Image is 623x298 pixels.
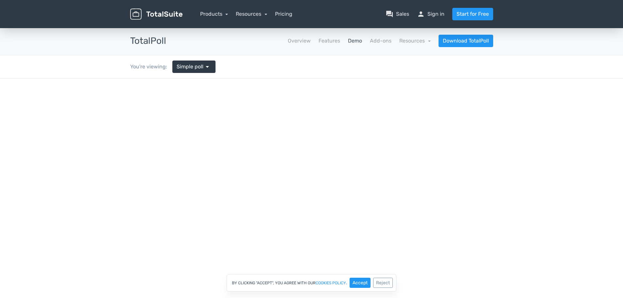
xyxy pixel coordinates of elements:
[386,10,409,18] a: question_answerSales
[386,10,393,18] span: question_answer
[130,63,172,71] div: You're viewing:
[373,278,393,288] button: Reject
[417,10,444,18] a: personSign in
[177,63,203,71] span: Simple poll
[203,63,211,71] span: arrow_drop_down
[316,281,346,285] a: cookies policy
[370,37,391,45] a: Add-ons
[319,37,340,45] a: Features
[130,9,182,20] img: TotalSuite for WordPress
[288,37,311,45] a: Overview
[227,274,396,291] div: By clicking "Accept", you agree with our .
[236,11,267,17] a: Resources
[417,10,425,18] span: person
[399,38,431,44] a: Resources
[439,35,493,47] a: Download TotalPoll
[130,36,166,46] h3: TotalPoll
[452,8,493,20] a: Start for Free
[172,61,216,73] a: Simple poll arrow_drop_down
[275,10,292,18] a: Pricing
[350,278,371,288] button: Accept
[200,11,228,17] a: Products
[348,37,362,45] a: Demo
